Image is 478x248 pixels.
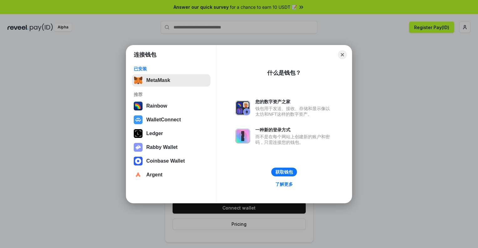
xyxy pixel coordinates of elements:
img: svg+xml,%3Csvg%20xmlns%3D%22http%3A%2F%2Fwww.w3.org%2F2000%2Fsvg%22%20fill%3D%22none%22%20viewBox... [134,143,143,152]
div: 一种新的登录方式 [255,127,333,133]
div: 已安装 [134,66,209,72]
button: Coinbase Wallet [132,155,210,167]
button: Close [338,50,347,59]
div: MetaMask [146,78,170,83]
img: svg+xml,%3Csvg%20width%3D%2228%22%20height%3D%2228%22%20viewBox%3D%220%200%2028%2028%22%20fill%3D... [134,157,143,165]
button: Rainbow [132,100,210,112]
img: svg+xml,%3Csvg%20xmlns%3D%22http%3A%2F%2Fwww.w3.org%2F2000%2Fsvg%22%20fill%3D%22none%22%20viewBox... [235,100,250,115]
img: svg+xml,%3Csvg%20width%3D%2228%22%20height%3D%2228%22%20viewBox%3D%220%200%2028%2028%22%20fill%3D... [134,115,143,124]
div: Coinbase Wallet [146,158,185,164]
div: Rabby Wallet [146,144,178,150]
div: 什么是钱包？ [267,69,301,77]
h1: 连接钱包 [134,51,156,58]
div: 获取钱包 [275,169,293,175]
div: Argent [146,172,163,178]
button: Argent [132,169,210,181]
button: WalletConnect [132,114,210,126]
button: 获取钱包 [271,168,297,176]
img: svg+xml,%3Csvg%20width%3D%2228%22%20height%3D%2228%22%20viewBox%3D%220%200%2028%2028%22%20fill%3D... [134,170,143,179]
div: 推荐 [134,92,209,97]
div: Ledger [146,131,163,136]
img: svg+xml,%3Csvg%20fill%3D%22none%22%20height%3D%2233%22%20viewBox%3D%220%200%2035%2033%22%20width%... [134,76,143,85]
a: 了解更多 [272,180,297,188]
div: 钱包用于发送、接收、存储和显示像以太坊和NFT这样的数字资产。 [255,106,333,117]
div: Rainbow [146,103,167,109]
img: svg+xml,%3Csvg%20width%3D%22120%22%20height%3D%22120%22%20viewBox%3D%220%200%20120%20120%22%20fil... [134,102,143,110]
div: 而不是在每个网站上创建新的账户和密码，只需连接您的钱包。 [255,134,333,145]
img: svg+xml,%3Csvg%20xmlns%3D%22http%3A%2F%2Fwww.w3.org%2F2000%2Fsvg%22%20fill%3D%22none%22%20viewBox... [235,129,250,144]
img: svg+xml,%3Csvg%20xmlns%3D%22http%3A%2F%2Fwww.w3.org%2F2000%2Fsvg%22%20width%3D%2228%22%20height%3... [134,129,143,138]
button: Rabby Wallet [132,141,210,154]
div: WalletConnect [146,117,181,123]
button: Ledger [132,127,210,140]
div: 您的数字资产之家 [255,99,333,104]
div: 了解更多 [275,181,293,187]
button: MetaMask [132,74,210,87]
